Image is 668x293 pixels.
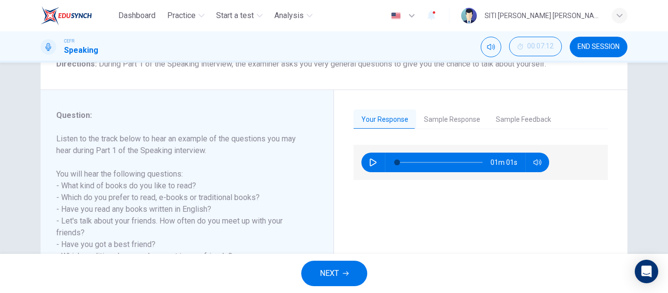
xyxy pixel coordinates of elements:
span: Start a test [216,10,254,22]
div: Open Intercom Messenger [635,260,658,283]
button: Dashboard [114,7,159,24]
button: Sample Response [416,110,488,130]
img: Profile picture [461,8,477,23]
button: 00:07:12 [509,37,562,56]
span: During Part 1 of the Speaking interview, the examiner asks you very general questions to give you... [99,59,546,68]
span: Dashboard [118,10,156,22]
div: Hide [509,37,562,57]
button: Start a test [212,7,267,24]
span: NEXT [320,267,339,280]
div: SITI [PERSON_NAME] [PERSON_NAME] [485,10,600,22]
button: Analysis [270,7,316,24]
button: Your Response [354,110,416,130]
img: EduSynch logo [41,6,92,25]
h6: Directions : [56,58,612,70]
div: basic tabs example [354,110,608,130]
span: Practice [167,10,196,22]
h1: Speaking [64,45,98,56]
span: CEFR [64,38,74,45]
span: Analysis [274,10,304,22]
button: Sample Feedback [488,110,559,130]
span: 00:07:12 [527,43,554,50]
button: Practice [163,7,208,24]
h6: Question : [56,110,306,121]
span: END SESSION [578,43,620,51]
a: EduSynch logo [41,6,114,25]
img: en [390,12,402,20]
span: 01m 01s [490,153,525,172]
div: Mute [481,37,501,57]
h6: Listen to the track below to hear an example of the questions you may hear during Part 1 of the S... [56,133,306,262]
button: END SESSION [570,37,627,57]
button: NEXT [301,261,367,286]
